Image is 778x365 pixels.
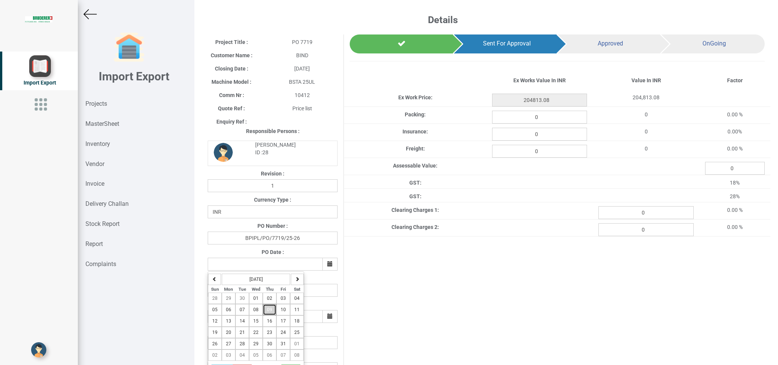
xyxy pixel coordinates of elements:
span: 25 [294,330,300,335]
button: 19 [208,327,222,338]
label: Factor [727,77,743,84]
span: PO 7719 [292,39,312,45]
span: BSTA 25UL [289,79,315,85]
b: Details [428,14,458,25]
span: 03 [281,296,286,301]
label: PO Date : [262,248,284,256]
span: 14 [240,318,245,324]
button: 07 [235,304,249,315]
span: 04 [294,296,300,301]
small: Wednesday [252,287,260,292]
span: 24 [281,330,286,335]
button: 01 [290,338,304,349]
span: 27 [226,341,231,346]
label: Insurance: [402,128,428,135]
strong: 28 [262,149,268,155]
label: Quote Ref : [218,105,245,112]
span: Import Export [24,80,56,86]
span: 05 [212,307,218,312]
strong: Stock Report [85,220,120,227]
span: 26 [212,341,218,346]
span: 03 [226,352,231,358]
button: 29 [222,293,235,304]
span: 29 [253,341,259,346]
label: Packing: [405,111,426,118]
span: 31 [281,341,286,346]
label: Clearing Charges 2: [391,223,439,231]
label: Customer Name : [211,52,252,59]
button: 08 [290,349,304,361]
span: 23 [267,330,272,335]
span: 0.00% [728,128,742,135]
button: 06 [222,304,235,315]
button: 14 [235,315,249,327]
button: 02 [263,293,276,304]
button: 13 [222,315,235,327]
input: PO Number [208,232,338,244]
button: 27 [222,338,235,349]
label: Responsible Persons : [246,127,300,135]
button: 30 [263,338,276,349]
span: 10412 [295,92,310,98]
button: 18 [290,315,304,327]
span: 0 [645,128,648,135]
span: 07 [240,307,245,312]
button: 05 [249,349,263,361]
b: Import Export [99,70,169,83]
button: 28 [208,293,222,304]
span: 12 [212,318,218,324]
span: 09 [267,307,272,312]
span: Approved [598,40,623,47]
span: 28 [212,296,218,301]
span: 28 [240,341,245,346]
strong: Report [85,240,103,248]
label: Clearing Charges 1: [391,206,439,214]
button: 28 [235,338,249,349]
button: 03 [222,349,235,361]
span: 04 [240,352,245,358]
button: 31 [276,338,290,349]
label: Closing Date : [215,65,248,72]
button: 30 [235,293,249,304]
span: 0.00 % [727,207,743,213]
button: 07 [276,349,290,361]
button: 02 [208,349,222,361]
label: Comm Nr : [219,91,244,99]
label: Value In INR [631,77,661,84]
span: 0 [645,146,648,152]
span: 18 [294,318,300,324]
span: 0.00 % [727,111,743,117]
span: 17 [281,318,286,324]
button: 24 [276,327,290,338]
small: Sunday [211,287,219,292]
button: 01 [249,293,263,304]
span: 10 [281,307,286,312]
button: 26 [208,338,222,349]
button: 21 [235,327,249,338]
div: [PERSON_NAME] ID : [249,141,332,156]
button: 12 [208,315,222,327]
label: Assessable Value: [393,162,437,169]
strong: Inventory [85,140,110,147]
button: 16 [263,315,276,327]
span: 0.00 % [727,146,743,152]
span: 30 [240,296,245,301]
span: Price list [292,105,312,111]
span: 07 [281,352,286,358]
button: 22 [249,327,263,338]
label: Enquiry Ref : [216,118,247,125]
span: 21 [240,330,245,335]
span: 08 [253,307,259,312]
button: 17 [276,315,290,327]
span: 15 [253,318,259,324]
button: 15 [249,315,263,327]
button: 04 [290,293,304,304]
span: 02 [212,352,218,358]
img: garage-closed.png [114,32,144,63]
span: 11 [294,307,300,312]
label: Machine Model : [211,78,251,86]
span: 28% [730,193,740,199]
span: 08 [294,352,300,358]
span: OnGoing [702,40,726,47]
button: 04 [235,349,249,361]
